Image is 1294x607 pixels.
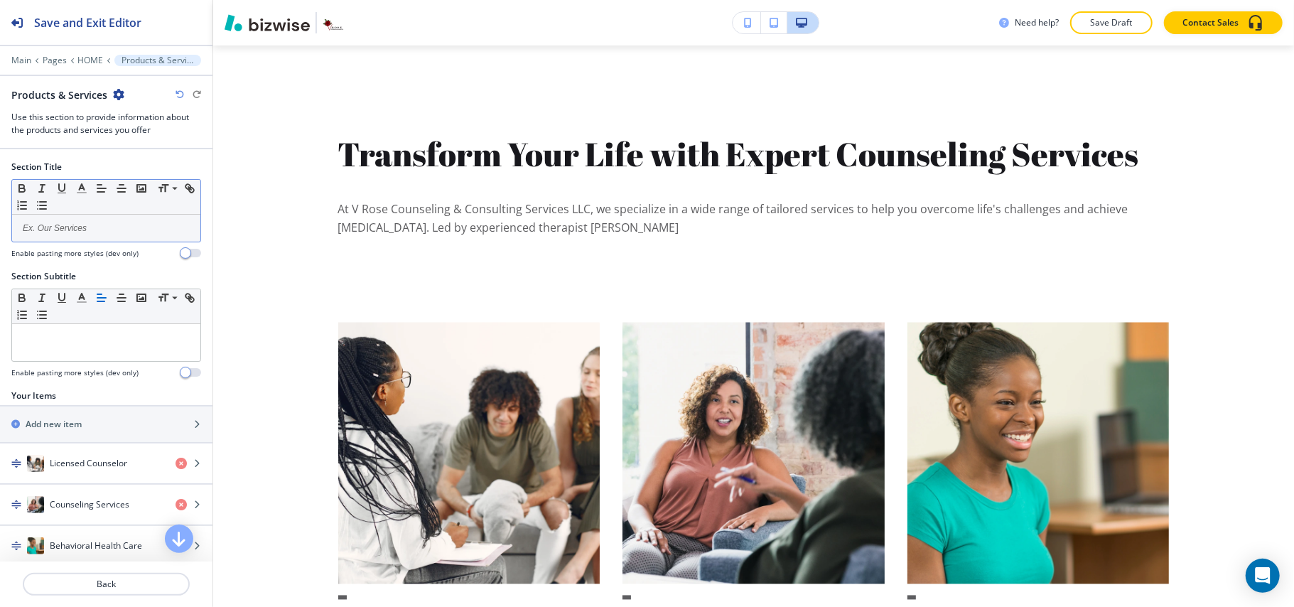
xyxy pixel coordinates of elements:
[50,498,129,511] h4: Counseling Services
[1164,11,1283,34] button: Contact Sales
[11,270,76,283] h2: Section Subtitle
[225,14,310,31] img: Bizwise Logo
[622,323,885,585] img: <p>Counseling Services</p>
[11,111,201,136] h3: Use this section to provide information about the products and services you offer
[43,55,67,65] button: Pages
[338,323,600,585] img: <p>Licensed Counselor</p>
[338,200,1170,237] p: At V Rose Counseling & Consulting Services LLC, we specialize in a wide range of tailored service...
[11,541,21,551] img: Drag
[1246,559,1280,593] div: Open Intercom Messenger
[1070,11,1153,34] button: Save Draft
[1182,16,1239,29] p: Contact Sales
[122,55,194,65] p: Products & Services
[907,323,1170,585] img: <p>Behavioral Health Care</p>
[11,248,139,259] h4: Enable pasting more styles (dev only)
[50,457,127,470] h4: Licensed Counselor
[11,458,21,468] img: Drag
[323,11,345,34] img: Your Logo
[11,367,139,378] h4: Enable pasting more styles (dev only)
[11,500,21,510] img: Drag
[11,55,31,65] button: Main
[26,418,82,431] h2: Add new item
[11,161,62,173] h2: Section Title
[114,55,201,66] button: Products & Services
[11,87,107,102] h2: Products & Services
[11,390,56,402] h2: Your Items
[338,133,1170,176] p: Transform Your Life with Expert Counseling Services
[50,539,142,552] h4: Behavioral Health Care
[77,55,103,65] button: HOME
[1089,16,1134,29] p: Save Draft
[24,578,188,591] p: Back
[23,573,190,596] button: Back
[34,14,141,31] h2: Save and Exit Editor
[1015,16,1059,29] h3: Need help?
